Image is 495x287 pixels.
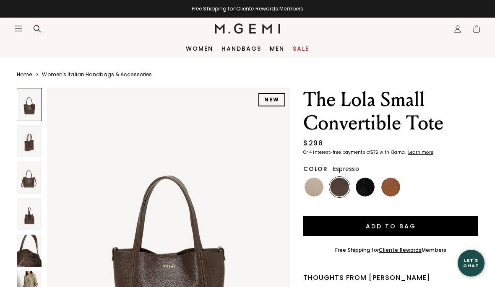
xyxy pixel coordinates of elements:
img: Dark Tan [381,178,400,197]
img: The Lola Small Convertible Tote [17,198,42,230]
img: Oatmeal [305,178,323,197]
klarna-placement-style-body: with Klarna [380,149,407,155]
a: Women [186,45,213,52]
a: Sale [293,45,309,52]
klarna-placement-style-amount: $75 [370,149,378,155]
img: The Lola Small Convertible Tote [17,125,42,157]
div: Let's Chat [458,258,485,268]
div: $298 [303,138,323,148]
a: Women's Italian Handbags & Accessories [42,71,152,78]
a: Handbags [221,45,261,52]
img: The Lola Small Convertible Tote [17,235,42,267]
div: Free Shipping for Members [335,247,446,253]
button: Open site menu [14,24,23,33]
h2: Color [303,165,328,172]
button: Add to Bag [303,216,478,236]
span: Espresso [333,165,359,173]
div: NEW [258,93,285,106]
klarna-placement-style-body: Or 4 interest-free payments of [303,149,370,155]
klarna-placement-style-cta: Learn more [408,149,433,155]
h1: The Lola Small Convertible Tote [303,88,478,135]
a: Men [270,45,284,52]
a: Cliente Rewards [379,246,422,253]
div: Thoughts from [PERSON_NAME] [303,273,478,283]
img: Espresso [330,178,349,197]
a: Learn more [407,150,433,155]
img: Black [356,178,375,197]
a: Home [17,71,32,78]
img: M.Gemi [215,23,281,34]
img: The Lola Small Convertible Tote [17,161,42,194]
